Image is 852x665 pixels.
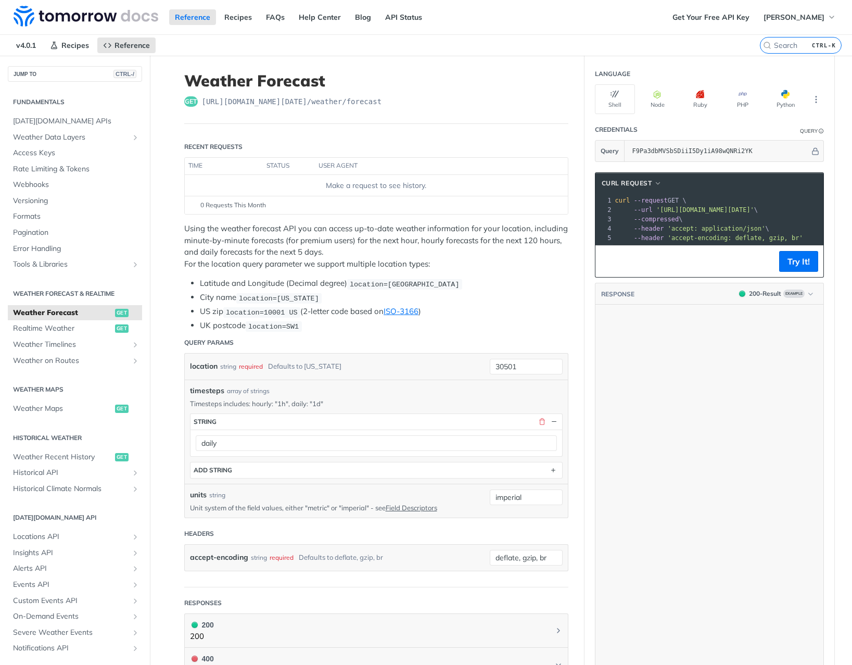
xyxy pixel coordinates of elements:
button: Python [766,84,806,114]
span: --header [634,234,664,242]
span: Recipes [61,41,89,50]
a: Weather on RoutesShow subpages for Weather on Routes [8,353,142,369]
span: location=[GEOGRAPHIC_DATA] [350,280,460,288]
div: 4 [595,224,613,233]
span: \ [615,216,683,223]
span: CTRL-/ [113,70,136,78]
div: string [209,491,225,500]
span: Historical API [13,468,129,478]
span: get [115,453,129,461]
a: Historical APIShow subpages for Historical API [8,465,142,481]
kbd: CTRL-K [809,40,838,51]
div: Defaults to [US_STATE] [268,359,341,374]
div: string [194,418,217,425]
div: array of strings [227,386,270,396]
button: Show subpages for Weather Timelines [131,341,139,349]
a: Recipes [44,37,95,53]
span: Alerts API [13,563,129,574]
a: Realtime Weatherget [8,321,142,336]
a: [DATE][DOMAIN_NAME] APIs [8,114,142,129]
span: Rate Limiting & Tokens [13,164,139,174]
div: 2 [595,205,613,215]
p: Timesteps includes: hourly: "1h", daily: "1d" [190,399,563,408]
h2: Fundamentals [8,97,142,107]
button: Copy to clipboard [601,254,615,269]
span: Realtime Weather [13,323,112,334]
span: Access Keys [13,148,139,158]
button: Show subpages for Locations API [131,533,139,541]
a: Historical Climate NormalsShow subpages for Historical Climate Normals [8,481,142,497]
span: \ [615,225,769,232]
a: Events APIShow subpages for Events API [8,577,142,593]
button: RESPONSE [601,289,635,299]
button: Show subpages for Notifications API [131,644,139,653]
svg: Search [763,41,771,49]
span: Weather Recent History [13,452,112,462]
span: Reference [115,41,150,50]
a: Insights APIShow subpages for Insights API [8,545,142,561]
th: status [263,158,315,174]
div: required [270,550,294,565]
span: 'accept-encoding: deflate, gzip, br' [668,234,803,242]
svg: More ellipsis [811,95,821,104]
a: Versioning [8,193,142,209]
div: Credentials [595,125,638,134]
a: Weather Recent Historyget [8,449,142,465]
div: Responses [184,598,222,608]
div: Headers [184,529,214,538]
div: 400 [190,653,214,664]
button: Query [595,141,625,161]
span: Custom Events API [13,596,129,606]
div: required [239,359,263,374]
div: 3 [595,215,613,224]
div: Defaults to deflate, gzip, br [299,550,383,565]
h2: Weather Forecast & realtime [8,289,142,298]
button: 200 200200 [190,619,563,643]
span: --url [634,206,653,214]
a: Weather Mapsget [8,401,142,417]
a: Blog [349,9,377,25]
span: location=SW1 [248,322,299,330]
button: Delete [538,417,547,426]
button: Show subpages for Weather Data Layers [131,133,139,142]
button: PHP [723,84,763,114]
div: 5 [595,233,613,243]
span: Weather Timelines [13,340,129,350]
button: string [190,414,562,430]
h1: Weather Forecast [184,71,568,90]
button: [PERSON_NAME] [758,9,842,25]
a: ISO-3166 [384,306,418,316]
button: Show subpages for Weather on Routes [131,357,139,365]
a: Notifications APIShow subpages for Notifications API [8,641,142,656]
label: location [190,359,218,374]
button: ADD string [190,462,562,478]
button: Try It! [779,251,818,272]
div: Language [595,69,630,79]
button: Show subpages for Severe Weather Events [131,629,139,637]
span: location=10001 US [226,308,298,316]
span: --request [634,197,668,204]
span: https://api.tomorrow.io/v4/weather/forecast [202,96,382,107]
div: Query [800,127,818,135]
span: location=[US_STATE] [239,294,319,302]
p: Unit system of the field values, either "metric" or "imperial" - see [190,503,474,512]
span: Weather Maps [13,404,112,414]
div: Query Params [184,338,234,347]
span: 200 [739,291,745,297]
a: Webhooks [8,177,142,193]
a: API Status [379,9,428,25]
button: Show subpages for Custom Events API [131,597,139,605]
div: string [251,550,267,565]
a: Field Descriptors [386,504,437,512]
span: Pagination [13,228,139,238]
span: get [115,309,129,317]
label: units [190,490,207,500]
button: Show subpages for On-Demand Events [131,612,139,621]
span: get [184,96,198,107]
button: Show subpages for Tools & Libraries [131,260,139,269]
div: string [220,359,236,374]
span: 'accept: application/json' [668,225,766,232]
li: Latitude and Longitude (Decimal degree) [200,278,568,290]
span: Insights API [13,548,129,558]
span: timesteps [190,385,224,396]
